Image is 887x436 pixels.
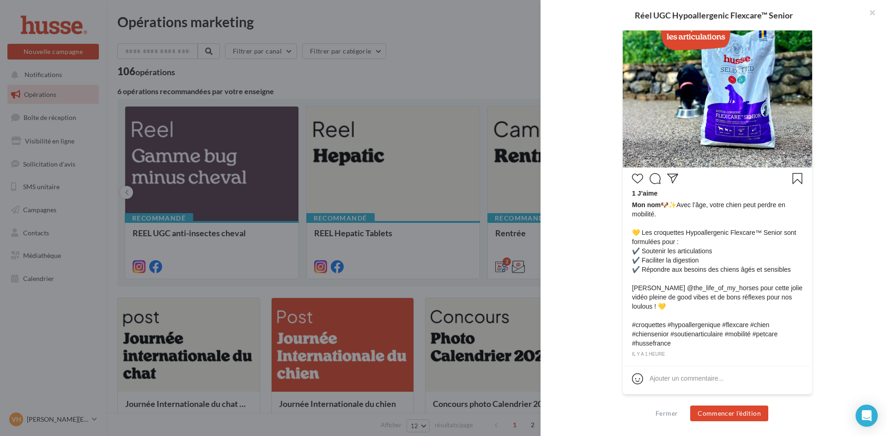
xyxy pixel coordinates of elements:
[632,200,803,348] span: 🐶✨Avec l’âge, votre chien peut perdre en mobilité. 💛 Les croquettes Hypoallergenic Flexcare™ Seni...
[856,405,878,427] div: Open Intercom Messenger
[622,394,813,406] div: La prévisualisation est non-contractuelle
[555,11,872,19] div: Réel UGC Hypoallergenic Flexcare™ Senior
[650,374,723,383] div: Ajouter un commentaire...
[632,173,643,184] svg: J’aime
[632,373,643,384] svg: Emoji
[632,350,803,358] div: il y a 1 heure
[690,406,768,421] button: Commencer l'édition
[632,201,661,209] span: Mon nom
[667,173,678,184] svg: Partager la publication
[650,173,661,184] svg: Commenter
[792,173,803,184] svg: Enregistrer
[652,408,681,419] button: Fermer
[632,189,803,200] div: 1 J’aime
